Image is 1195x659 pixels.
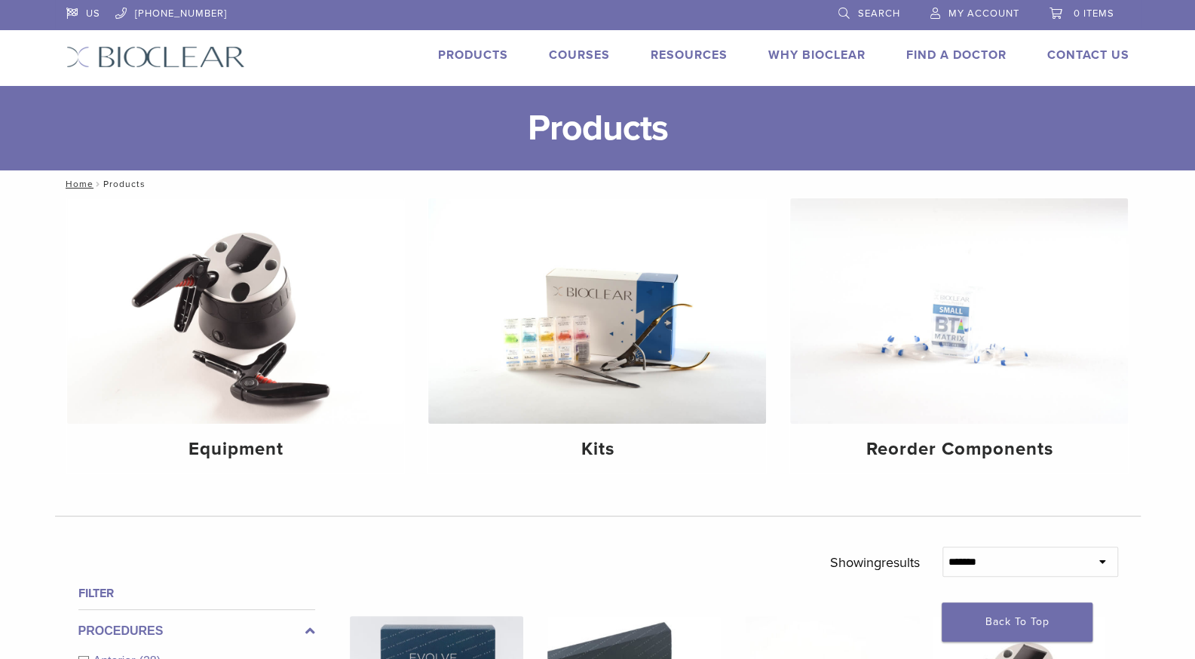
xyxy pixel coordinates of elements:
a: Resources [651,48,728,63]
span: My Account [948,8,1019,20]
a: Find A Doctor [906,48,1007,63]
a: Back To Top [942,602,1092,642]
a: Home [61,179,93,189]
h4: Equipment [79,436,393,463]
span: Search [858,8,900,20]
a: Reorder Components [790,198,1128,473]
a: Contact Us [1047,48,1129,63]
img: Reorder Components [790,198,1128,424]
label: Procedures [78,622,315,640]
span: / [93,180,103,188]
span: 0 items [1074,8,1114,20]
a: Courses [549,48,610,63]
p: Showing results [830,547,920,578]
h4: Kits [440,436,754,463]
img: Bioclear [66,46,245,68]
img: Kits [428,198,766,424]
a: Why Bioclear [768,48,866,63]
a: Products [438,48,508,63]
h4: Reorder Components [802,436,1116,463]
a: Equipment [67,198,405,473]
a: Kits [428,198,766,473]
img: Equipment [67,198,405,424]
nav: Products [55,170,1141,198]
h4: Filter [78,584,315,602]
